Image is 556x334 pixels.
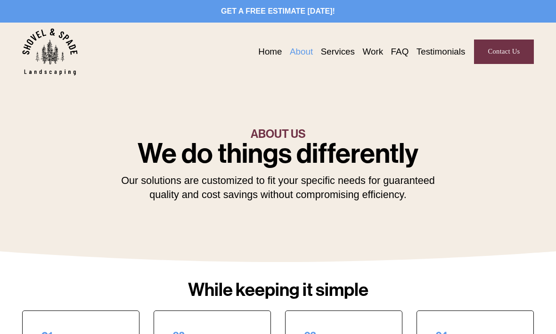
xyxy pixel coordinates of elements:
[107,141,449,167] h1: We do things differently
[290,45,313,59] a: About
[251,127,306,141] span: ABOUT US
[321,45,355,59] a: Services
[258,45,282,59] a: Home
[474,40,534,64] a: Contact Us
[107,281,449,300] h2: While keeping it simple
[391,45,409,59] a: FAQ
[107,174,449,202] p: Our solutions are customized to fit your specific needs for guaranteed quality and cost savings w...
[363,45,384,59] a: Work
[417,45,466,59] a: Testimonials
[22,28,77,75] img: Shovel &amp; Spade Landscaping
